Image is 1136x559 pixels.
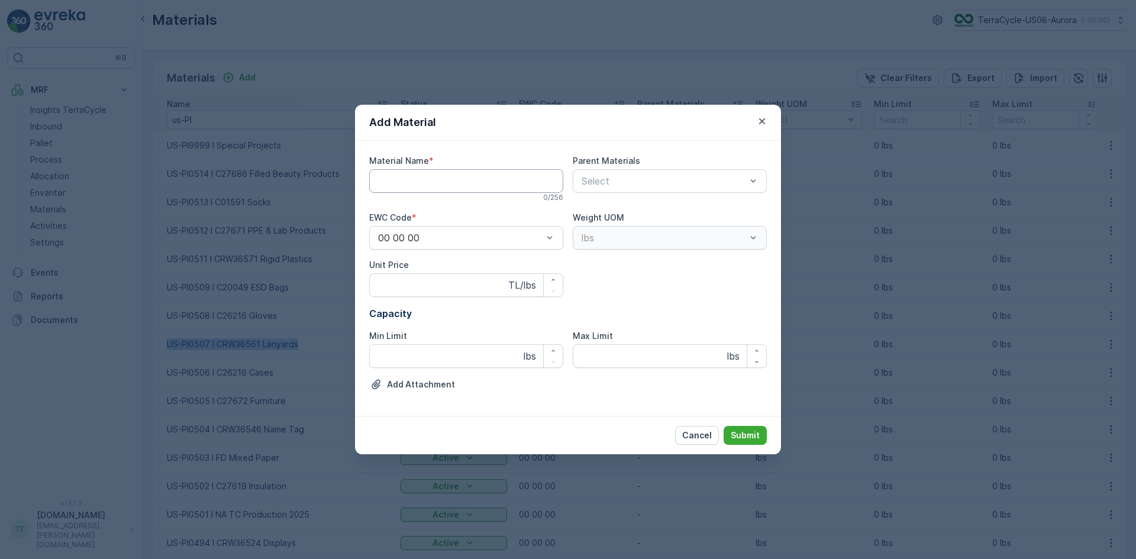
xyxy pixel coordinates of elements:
p: Add Attachment [387,379,455,390]
label: Unit Price [369,260,409,270]
p: Capacity [369,306,767,321]
label: Material Name [369,156,429,166]
button: Upload File [369,377,456,392]
p: Submit [731,429,760,441]
label: Weight UOM [573,212,624,222]
label: EWC Code [369,212,412,222]
p: Select [582,174,746,188]
p: Cancel [682,429,712,441]
p: Add Material [369,114,436,131]
label: Min Limit [369,331,407,341]
p: lbs [727,349,740,363]
p: 0 / 256 [543,193,563,202]
button: Cancel [675,426,719,445]
button: Submit [724,426,767,445]
label: Max Limit [573,331,613,341]
p: TL/lbs [508,278,536,292]
label: Parent Materials [573,156,640,166]
p: lbs [524,349,536,363]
